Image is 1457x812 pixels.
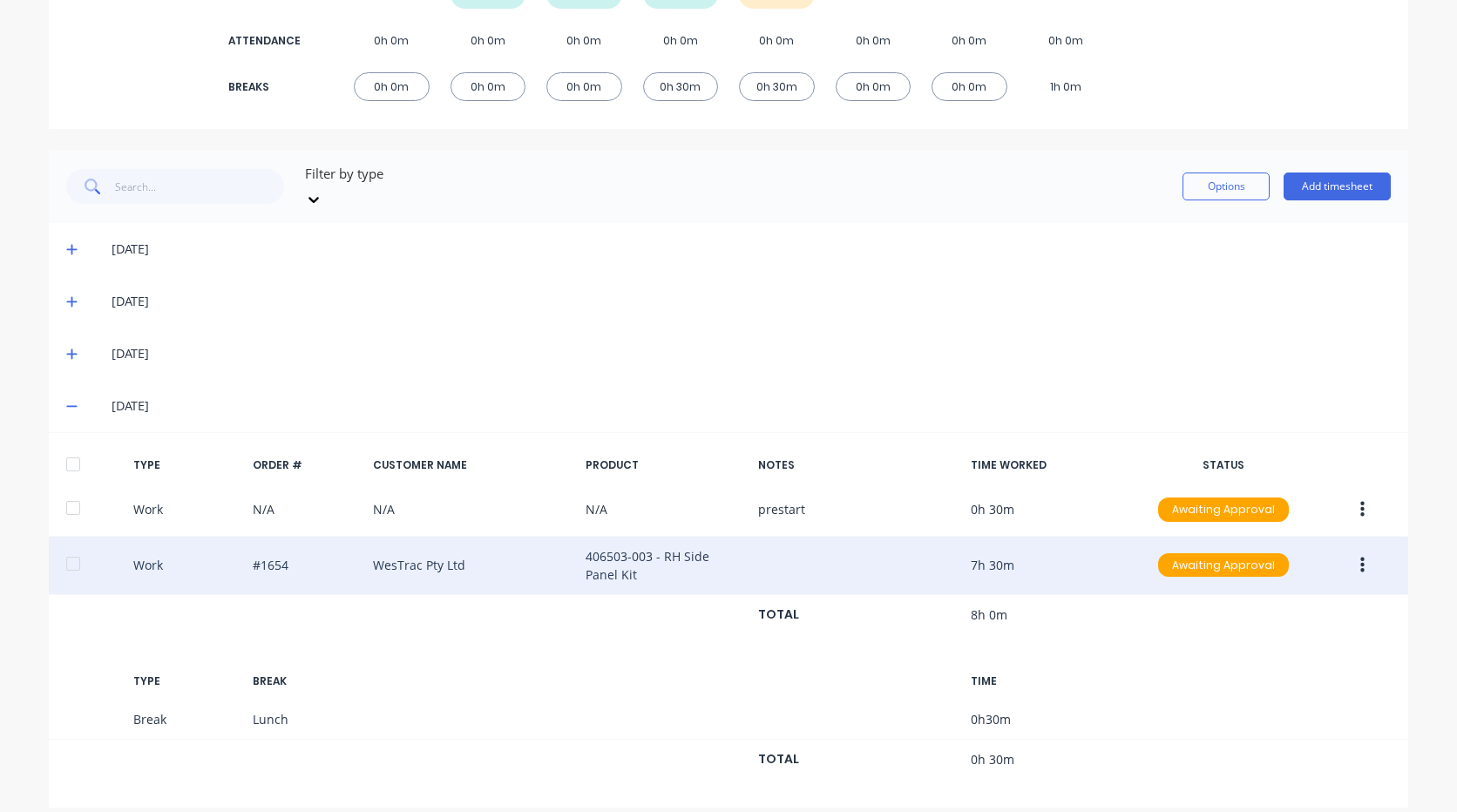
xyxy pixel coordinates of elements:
[228,79,298,95] div: BREAKS
[739,26,815,55] div: 0h 0m
[971,457,1129,473] div: TIME WORKED
[253,457,359,473] div: ORDER #
[758,457,957,473] div: NOTES
[112,396,1391,416] div: [DATE]
[932,72,1007,101] div: 0h 0m
[971,673,1129,689] div: TIME
[586,457,744,473] div: PRODUCT
[451,72,526,101] div: 0h 0m
[1158,553,1289,578] div: Awaiting Approval
[112,292,1391,311] div: [DATE]
[133,673,240,689] div: TYPE
[932,26,1007,55] div: 0h 0m
[228,33,298,49] div: ATTENDANCE
[354,26,430,55] div: 0h 0m
[1284,173,1391,200] button: Add timesheet
[643,72,719,101] div: 0h 30m
[253,673,359,689] div: BREAK
[1144,457,1303,473] div: STATUS
[354,72,430,101] div: 0h 0m
[133,457,240,473] div: TYPE
[739,72,815,101] div: 0h 30m
[1028,26,1104,55] div: 0h 0m
[451,26,526,55] div: 0h 0m
[1028,72,1104,101] div: 1h 0m
[836,26,911,55] div: 0h 0m
[643,26,719,55] div: 0h 0m
[115,169,285,204] input: Search...
[1158,497,1289,522] div: Awaiting Approval
[373,457,572,473] div: CUSTOMER NAME
[112,240,1391,259] div: [DATE]
[546,72,622,101] div: 0h 0m
[836,72,911,101] div: 0h 0m
[546,26,622,55] div: 0h 0m
[1183,173,1270,200] button: Options
[112,344,1391,363] div: [DATE]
